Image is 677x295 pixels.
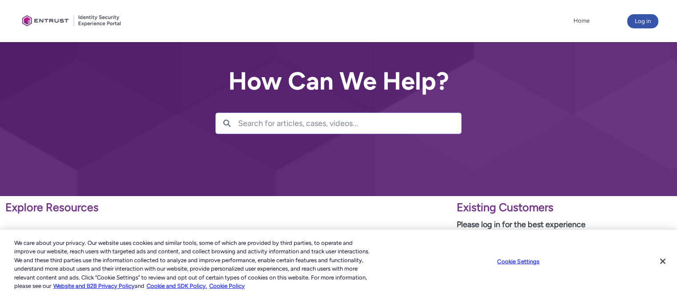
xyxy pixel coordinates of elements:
[53,283,135,289] a: More information about our cookie policy., opens in a new tab
[238,113,461,134] input: Search for articles, cases, videos...
[215,67,462,95] h2: How Can We Help?
[627,14,658,28] button: Log in
[5,199,446,216] p: Explore Resources
[571,14,592,28] a: Home
[457,219,672,231] p: Please log in for the best experience
[209,283,245,289] a: Cookie Policy
[147,283,207,289] a: Cookie and SDK Policy.
[457,199,672,216] p: Existing Customers
[653,252,673,271] button: Close
[14,239,372,291] div: We care about your privacy. Our website uses cookies and similar tools, some of which are provide...
[490,253,546,271] button: Cookie Settings
[216,113,238,134] button: Search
